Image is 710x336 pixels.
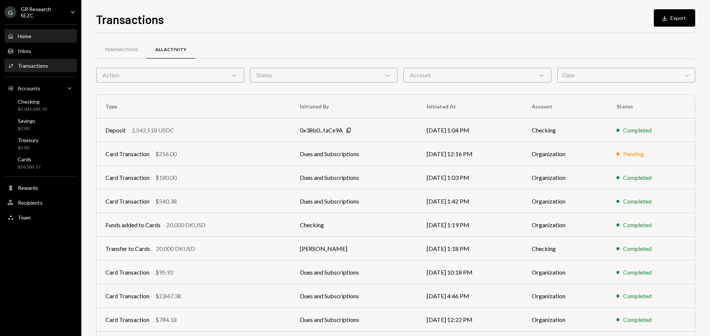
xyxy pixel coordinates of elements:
[291,166,418,189] td: Dues and Subscriptions
[523,213,608,237] td: Organization
[291,261,418,284] td: Dues and Subscriptions
[18,85,40,91] div: Accounts
[403,68,551,83] div: Account
[155,173,177,182] div: $180.00
[418,237,523,261] td: [DATE] 1:18 PM
[418,95,523,118] th: Initiated At
[4,196,77,209] a: Recipients
[418,261,523,284] td: [DATE] 10:18 PM
[21,6,64,19] div: GR Research SEZC
[623,173,652,182] div: Completed
[291,237,418,261] td: [PERSON_NAME]
[105,244,150,253] div: Transfer to Cards
[4,81,77,95] a: Accounts
[523,237,608,261] td: Checking
[4,96,77,114] a: Checking$3,041,641.70
[4,6,16,18] div: G
[155,315,177,324] div: $784.18
[96,12,164,27] h1: Transactions
[418,142,523,166] td: [DATE] 12:16 PM
[623,149,644,158] div: Pending
[4,135,77,152] a: Treasury$0.00
[18,156,41,162] div: Cards
[523,308,608,332] td: Organization
[291,142,418,166] td: Dues and Subscriptions
[18,118,35,124] div: Savings
[4,29,77,43] a: Home
[623,315,652,324] div: Completed
[105,126,126,135] div: Deposit
[18,214,31,221] div: Team
[4,59,77,72] a: Transactions
[523,142,608,166] td: Organization
[105,149,149,158] div: Card Transaction
[608,95,695,118] th: Status
[250,68,398,83] div: Status
[146,40,195,59] a: All Activity
[557,68,695,83] div: Date
[155,149,177,158] div: $256.00
[18,185,38,191] div: Rewards
[105,197,149,206] div: Card Transaction
[291,95,418,118] th: Initiated By
[623,126,652,135] div: Completed
[418,189,523,213] td: [DATE] 1:42 PM
[418,166,523,189] td: [DATE] 1:03 PM
[4,115,77,133] a: Savings$0.00
[623,197,652,206] div: Completed
[523,261,608,284] td: Organization
[300,126,343,135] div: 0x38b0...faCe9A
[96,68,244,83] div: Action
[97,95,291,118] th: Type
[105,315,149,324] div: Card Transaction
[418,213,523,237] td: [DATE] 1:19 PM
[166,221,206,229] div: 20,000 DKUSD
[105,173,149,182] div: Card Transaction
[96,40,146,59] a: Transactions
[18,63,48,69] div: Transactions
[291,189,418,213] td: Dues and Subscriptions
[105,268,149,277] div: Card Transaction
[523,118,608,142] td: Checking
[18,164,41,170] div: $26,583.17
[18,125,35,132] div: $0.00
[623,292,652,300] div: Completed
[623,244,652,253] div: Completed
[623,268,652,277] div: Completed
[132,126,174,135] div: 2,542,518 USDC
[18,98,47,105] div: Checking
[523,284,608,308] td: Organization
[291,308,418,332] td: Dues and Subscriptions
[155,197,177,206] div: $540.38
[4,154,77,172] a: Cards$26,583.17
[18,48,31,54] div: Inbox
[418,284,523,308] td: [DATE] 4:46 PM
[105,47,138,53] div: Transactions
[155,292,181,300] div: $2,847.38
[291,284,418,308] td: Dues and Subscriptions
[523,189,608,213] td: Organization
[18,106,47,112] div: $3,041,641.70
[105,292,149,300] div: Card Transaction
[291,213,418,237] td: Checking
[623,221,652,229] div: Completed
[654,9,695,27] button: Export
[4,211,77,224] a: Team
[418,308,523,332] td: [DATE] 12:22 PM
[156,244,195,253] div: 20,000 DKUSD
[4,181,77,194] a: Rewards
[418,118,523,142] td: [DATE] 1:04 PM
[18,199,43,206] div: Recipients
[155,268,173,277] div: $95.92
[523,166,608,189] td: Organization
[18,33,31,39] div: Home
[18,145,38,151] div: $0.00
[523,95,608,118] th: Account
[4,44,77,57] a: Inbox
[155,47,186,53] div: All Activity
[18,137,38,143] div: Treasury
[105,221,160,229] div: Funds added to Cards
